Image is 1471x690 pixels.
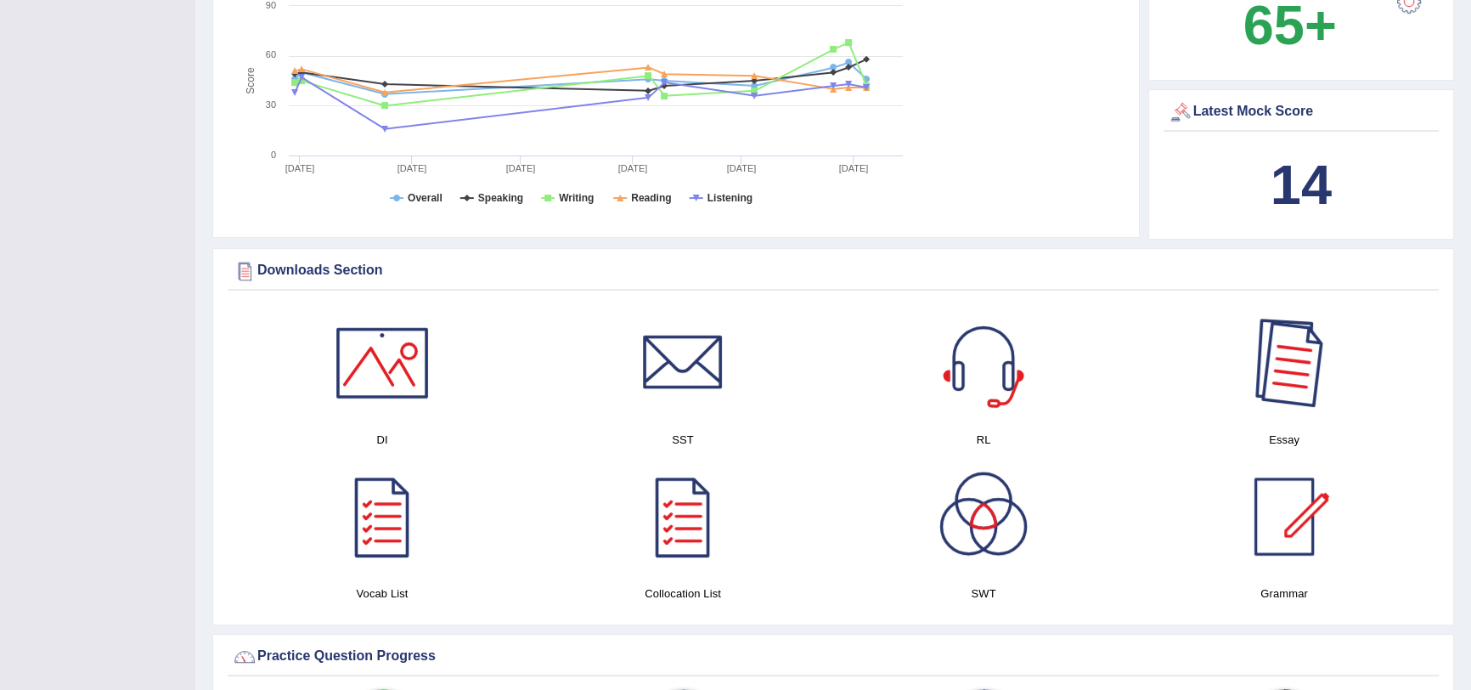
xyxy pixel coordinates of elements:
tspan: [DATE] [727,163,757,173]
tspan: Score [245,67,256,94]
div: Downloads Section [232,258,1434,284]
tspan: [DATE] [839,163,869,173]
tspan: Overall [408,192,442,204]
h4: Grammar [1142,585,1426,602]
tspan: Reading [631,192,671,204]
tspan: [DATE] [397,163,427,173]
tspan: Listening [707,192,752,204]
b: 14 [1271,154,1332,216]
div: Latest Mock Score [1168,99,1435,125]
text: 0 [271,150,276,160]
h4: Vocab List [240,585,524,602]
h4: DI [240,431,524,449]
tspan: Speaking [478,192,523,204]
h4: SST [541,431,825,449]
tspan: Writing [559,192,594,204]
div: Practice Question Progress [232,644,1434,670]
tspan: [DATE] [618,163,648,173]
tspan: [DATE] [506,163,536,173]
tspan: [DATE] [285,163,315,173]
h4: Collocation List [541,585,825,602]
text: 60 [266,49,276,59]
text: 30 [266,99,276,110]
h4: RL [842,431,1125,449]
h4: SWT [842,585,1125,602]
h4: Essay [1142,431,1426,449]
